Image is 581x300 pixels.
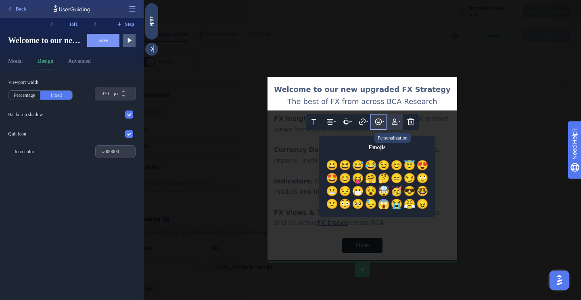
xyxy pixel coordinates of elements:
[221,198,234,210] div: 😓
[182,172,195,185] div: 🤩
[8,131,26,137] div: Quit icon
[102,149,129,154] input: Type the value
[58,18,89,31] div: 1 of 1
[208,198,221,210] div: 🥺
[98,37,108,44] span: Save
[8,111,43,118] div: Backdrop shadow
[259,159,272,172] div: 😇
[247,185,259,198] div: 🥳
[182,159,195,172] div: 😀
[259,172,272,185] div: 😏
[15,148,34,155] span: Icon color
[38,56,54,69] button: Design
[272,159,285,172] div: 😍
[19,2,50,12] span: Need Help?
[259,198,272,210] div: 😤
[208,159,221,172] div: 😅
[121,94,136,100] button: px
[221,172,234,185] div: 🤗
[247,159,259,172] div: 😊
[144,97,294,106] span: The best of FX from across BCA Research
[208,172,221,185] div: 😝
[272,185,285,198] div: 🤓
[247,198,259,210] div: 😭
[115,18,136,31] button: Step
[102,90,112,97] input: px
[234,185,247,198] div: 🤯
[208,185,221,198] div: 😷
[10,4,102,17] span: Allow users to interact with your page elements while the guides are active.
[16,6,26,12] span: Back
[8,35,81,46] span: Welcome to our new upgraded FX StrategyThe best of FX from across BCA ResearchFX Insights: Timely...
[3,2,30,15] button: Back
[8,56,23,69] button: Modal
[182,198,195,210] div: 🙁
[225,143,242,152] span: Emojis
[125,21,134,27] span: Step
[272,198,285,210] div: 😠
[234,159,247,172] div: 😉
[182,185,195,198] div: 😬
[234,172,247,185] div: 🤔
[221,185,234,198] div: 😵
[8,91,40,100] button: Percentage
[272,172,285,185] div: 🙄
[259,185,272,198] div: 😎
[8,79,73,85] span: Viewport width
[87,34,119,47] button: Save
[195,172,208,185] div: 😊
[68,56,91,69] button: Advanced
[247,172,259,185] div: 😑
[195,185,208,198] div: 😔
[221,159,234,172] div: 😂
[114,90,119,97] div: px
[121,87,136,94] button: px
[130,85,307,94] span: Welcome to our new upgraded FX Strategy
[40,91,72,100] button: Fixed
[195,198,208,210] div: 😳
[234,198,247,210] div: 😱
[547,268,571,292] iframe: UserGuiding AI Assistant Launcher
[195,159,208,172] div: 😆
